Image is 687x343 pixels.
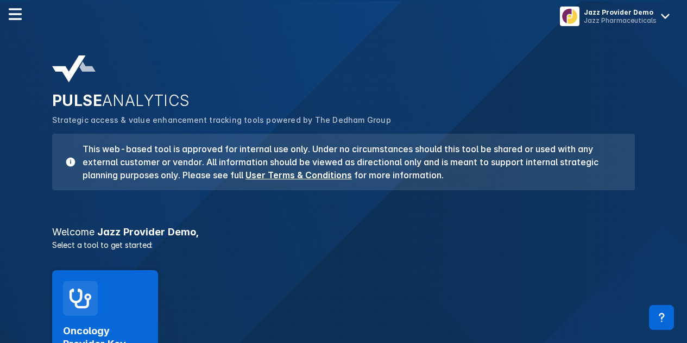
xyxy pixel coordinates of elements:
[52,114,635,126] p: Strategic access & value enhancement tracking tools powered by The Dedham Group
[562,9,577,24] img: menu button
[584,8,657,16] div: Jazz Provider Demo
[46,239,641,251] p: Select a tool to get started:
[649,305,674,330] div: Contact Support
[245,170,352,180] a: User Terms & Conditions
[9,8,22,21] img: menu--horizontal.svg
[46,227,641,237] h3: Jazz Provider Demo ,
[52,55,96,83] img: pulse-analytics-logo
[584,16,657,24] div: Jazz Pharmaceuticals
[52,91,635,110] h2: PULSE
[102,91,190,110] span: ANALYTICS
[52,226,94,238] span: Welcome
[76,142,622,182] h3: This web-based tool is approved for internal use only. Under no circumstances should this tool be...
